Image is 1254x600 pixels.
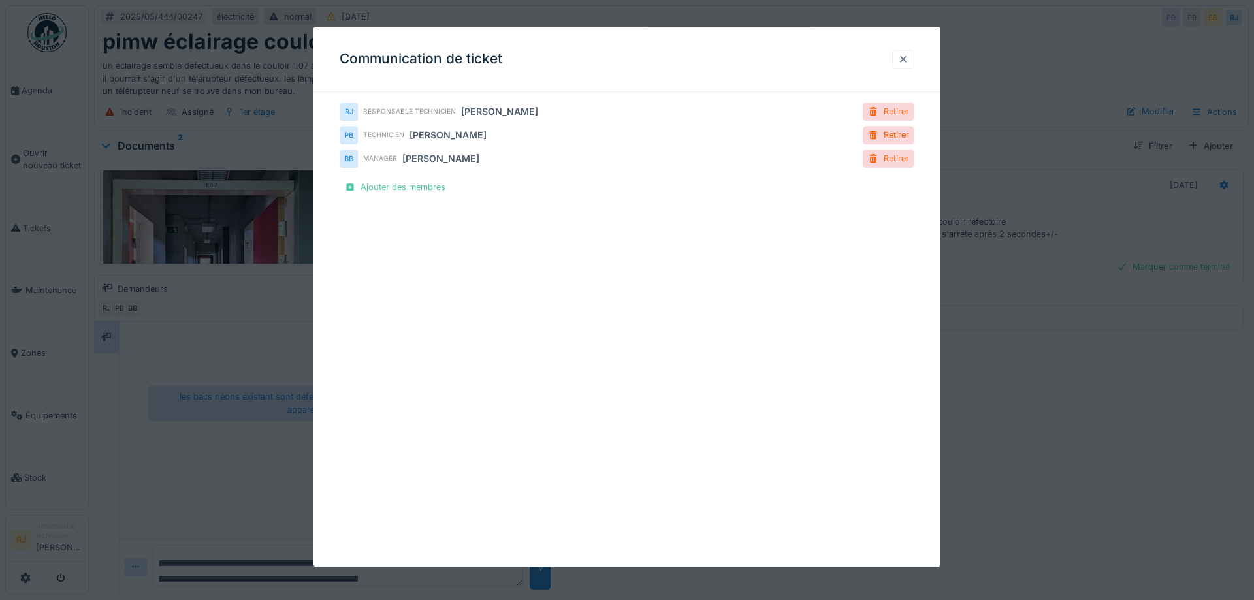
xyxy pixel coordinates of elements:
[410,129,487,142] div: [PERSON_NAME]
[863,103,914,121] div: Retirer
[363,154,397,164] div: Manager
[340,150,358,168] div: BB
[363,107,456,117] div: Responsable technicien
[863,150,914,168] div: Retirer
[340,51,502,67] h3: Communication de ticket
[402,152,479,166] div: [PERSON_NAME]
[461,105,538,119] div: [PERSON_NAME]
[340,103,358,121] div: RJ
[340,126,358,144] div: PB
[340,178,451,196] div: Ajouter des membres
[863,127,914,144] div: Retirer
[363,131,404,140] div: Technicien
